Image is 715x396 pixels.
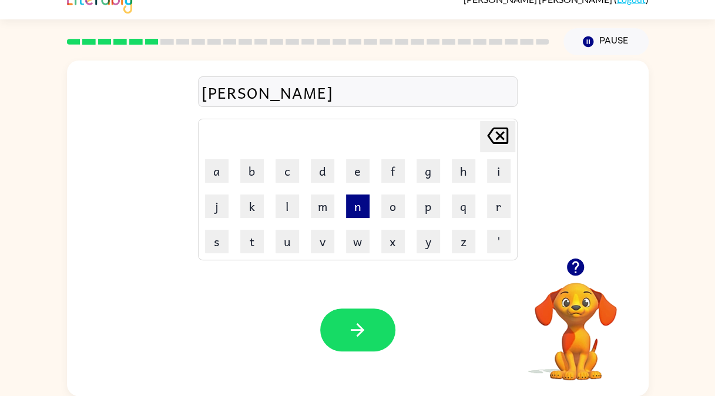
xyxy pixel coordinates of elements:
[346,159,370,183] button: e
[487,159,511,183] button: i
[311,230,334,253] button: v
[452,159,475,183] button: h
[381,194,405,218] button: o
[417,194,440,218] button: p
[276,230,299,253] button: u
[240,230,264,253] button: t
[205,230,229,253] button: s
[452,194,475,218] button: q
[487,230,511,253] button: '
[276,194,299,218] button: l
[346,194,370,218] button: n
[381,230,405,253] button: x
[240,194,264,218] button: k
[487,194,511,218] button: r
[517,264,635,382] video: Your browser must support playing .mp4 files to use Literably. Please try using another browser.
[205,194,229,218] button: j
[346,230,370,253] button: w
[276,159,299,183] button: c
[417,230,440,253] button: y
[205,159,229,183] button: a
[452,230,475,253] button: z
[240,159,264,183] button: b
[311,194,334,218] button: m
[202,80,514,105] div: [PERSON_NAME]
[417,159,440,183] button: g
[563,28,649,55] button: Pause
[311,159,334,183] button: d
[381,159,405,183] button: f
